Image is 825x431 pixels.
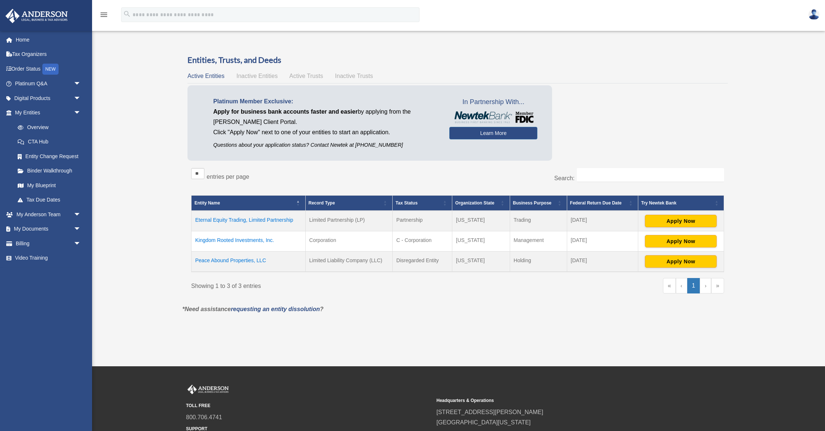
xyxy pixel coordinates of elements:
a: Overview [10,120,85,135]
td: [US_STATE] [452,251,510,272]
img: Anderson Advisors Platinum Portal [186,385,230,394]
td: Eternal Equity Trading, Limited Partnership [192,211,306,231]
span: arrow_drop_down [74,207,88,222]
a: Order StatusNEW [5,61,92,76]
td: Partnership [393,211,452,231]
label: entries per page [207,174,249,180]
a: My Documentsarrow_drop_down [5,222,92,236]
td: Holding [510,251,567,272]
em: *Need assistance ? [182,306,323,312]
td: Trading [510,211,567,231]
a: requesting an entity dissolution [231,306,320,312]
a: Home [5,32,92,47]
div: Try Newtek Bank [641,199,713,207]
span: arrow_drop_down [74,91,88,106]
p: Click "Apply Now" next to one of your entities to start an application. [213,127,438,138]
span: arrow_drop_down [74,236,88,251]
span: Record Type [309,200,335,206]
img: User Pic [808,9,819,20]
a: Digital Productsarrow_drop_down [5,91,92,106]
td: Disregarded Entity [393,251,452,272]
td: [US_STATE] [452,211,510,231]
small: Headquarters & Operations [436,397,682,405]
span: Inactive Entities [236,73,278,79]
a: Billingarrow_drop_down [5,236,92,251]
th: Tax Status: Activate to sort [393,195,452,211]
td: Kingdom Rooted Investments, Inc. [192,231,306,251]
a: [GEOGRAPHIC_DATA][US_STATE] [436,419,531,425]
td: [DATE] [567,211,638,231]
button: Apply Now [645,215,717,227]
th: Organization State: Activate to sort [452,195,510,211]
button: Apply Now [645,235,717,247]
a: CTA Hub [10,135,88,149]
a: Video Training [5,251,92,266]
div: Showing 1 to 3 of 3 entries [191,278,452,291]
a: Last [711,278,724,293]
h3: Entities, Trusts, and Deeds [187,54,728,66]
span: Apply for business bank accounts faster and easier [213,108,358,115]
th: Record Type: Activate to sort [305,195,393,211]
a: Entity Change Request [10,149,88,164]
span: arrow_drop_down [74,106,88,121]
span: Active Entities [187,73,224,79]
a: Tax Due Dates [10,193,88,207]
a: Next [700,278,711,293]
a: 1 [687,278,700,293]
span: Tax Status [396,200,418,206]
p: by applying from the [PERSON_NAME] Client Portal. [213,107,438,127]
p: Questions about your application status? Contact Newtek at [PHONE_NUMBER] [213,140,438,150]
span: Organization State [455,200,494,206]
td: Limited Liability Company (LLC) [305,251,393,272]
a: Learn More [449,127,537,139]
th: Try Newtek Bank : Activate to sort [638,195,724,211]
img: NewtekBankLogoSM.png [453,111,534,123]
button: Apply Now [645,255,717,268]
a: My Entitiesarrow_drop_down [5,106,88,120]
span: Active Trusts [289,73,323,79]
div: NEW [42,64,59,75]
span: Federal Return Due Date [570,200,622,206]
span: Entity Name [194,200,220,206]
td: C - Corporation [393,231,452,251]
td: [US_STATE] [452,231,510,251]
th: Business Purpose: Activate to sort [510,195,567,211]
i: menu [99,10,108,19]
span: Business Purpose [513,200,552,206]
img: Anderson Advisors Platinum Portal [3,9,70,23]
a: Platinum Q&Aarrow_drop_down [5,76,92,91]
span: Inactive Trusts [335,73,373,79]
th: Federal Return Due Date: Activate to sort [567,195,638,211]
a: My Anderson Teamarrow_drop_down [5,207,92,222]
p: Platinum Member Exclusive: [213,96,438,107]
td: [DATE] [567,251,638,272]
a: [STREET_ADDRESS][PERSON_NAME] [436,409,543,415]
td: Peace Abound Properties, LLC [192,251,306,272]
td: Corporation [305,231,393,251]
label: Search: [554,175,575,181]
i: search [123,10,131,18]
span: arrow_drop_down [74,222,88,237]
a: menu [99,13,108,19]
small: TOLL FREE [186,402,431,410]
a: Binder Walkthrough [10,164,88,178]
span: arrow_drop_down [74,76,88,92]
a: Tax Organizers [5,47,92,62]
a: Previous [676,278,687,293]
a: First [663,278,676,293]
td: Limited Partnership (LP) [305,211,393,231]
span: In Partnership With... [449,96,537,108]
td: Management [510,231,567,251]
td: [DATE] [567,231,638,251]
th: Entity Name: Activate to invert sorting [192,195,306,211]
a: My Blueprint [10,178,88,193]
a: 800.706.4741 [186,414,222,420]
